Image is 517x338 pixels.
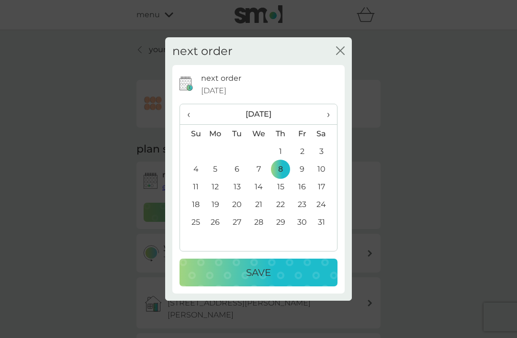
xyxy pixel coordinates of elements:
td: 14 [248,178,270,196]
td: 28 [248,213,270,231]
td: 10 [313,160,337,178]
td: 22 [270,196,292,213]
th: Sa [313,125,337,143]
td: 4 [180,160,204,178]
td: 1 [270,142,292,160]
td: 13 [226,178,248,196]
td: 7 [248,160,270,178]
td: 18 [180,196,204,213]
td: 19 [204,196,226,213]
span: › [320,104,330,124]
td: 21 [248,196,270,213]
h2: next order [172,44,233,58]
th: Tu [226,125,248,143]
td: 20 [226,196,248,213]
td: 16 [292,178,313,196]
button: close [336,46,345,56]
td: 26 [204,213,226,231]
td: 31 [313,213,337,231]
td: 17 [313,178,337,196]
span: ‹ [187,104,197,124]
th: Su [180,125,204,143]
td: 15 [270,178,292,196]
th: Mo [204,125,226,143]
td: 25 [180,213,204,231]
p: Save [246,265,271,280]
p: next order [201,72,241,85]
th: We [248,125,270,143]
td: 12 [204,178,226,196]
td: 24 [313,196,337,213]
td: 30 [292,213,313,231]
button: Save [180,259,337,286]
td: 6 [226,160,248,178]
td: 2 [292,142,313,160]
th: Th [270,125,292,143]
td: 23 [292,196,313,213]
span: [DATE] [201,85,226,97]
td: 9 [292,160,313,178]
td: 29 [270,213,292,231]
td: 3 [313,142,337,160]
td: 5 [204,160,226,178]
td: 27 [226,213,248,231]
td: 11 [180,178,204,196]
td: 8 [270,160,292,178]
th: Fr [292,125,313,143]
th: [DATE] [204,104,313,125]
